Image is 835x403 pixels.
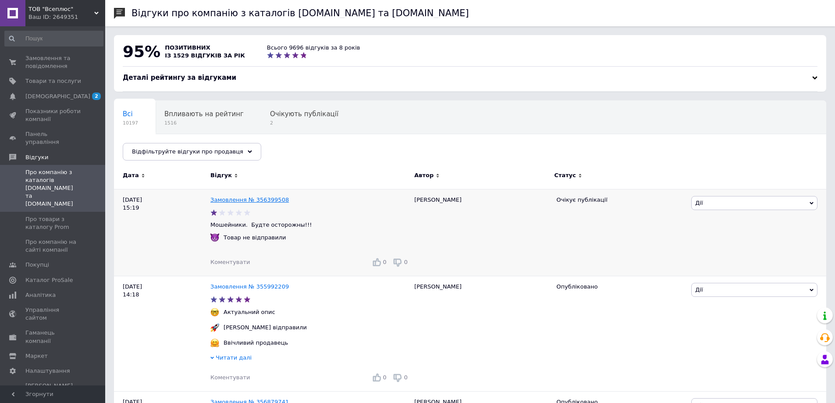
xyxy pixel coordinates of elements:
[123,171,139,179] span: Дата
[404,259,408,265] span: 0
[210,258,250,266] div: Коментувати
[164,110,244,118] span: Впливають на рейтинг
[25,130,81,146] span: Панель управління
[25,276,73,284] span: Каталог ProSale
[25,215,81,231] span: Про товари з каталогу Prom
[123,73,817,82] div: Деталі рейтингу за відгуками
[695,286,703,293] span: Дії
[554,171,576,179] span: Статус
[123,43,160,61] span: 95%
[25,261,49,269] span: Покупці
[216,354,252,361] span: Читати далі
[25,153,48,161] span: Відгуки
[210,374,250,382] div: Коментувати
[414,171,433,179] span: Автор
[270,120,338,126] span: 2
[267,44,360,52] div: Всього 9696 відгуків за 8 років
[210,259,250,265] span: Коментувати
[123,120,138,126] span: 10197
[114,189,210,276] div: [DATE] 15:19
[25,54,81,70] span: Замовлення та повідомлення
[210,323,219,332] img: :rocket:
[210,354,410,364] div: Читати далі
[221,339,290,347] div: Ввічливий продавець
[123,74,236,82] span: Деталі рейтингу за відгуками
[25,168,81,208] span: Про компанію з каталогів [DOMAIN_NAME] та [DOMAIN_NAME]
[383,259,387,265] span: 0
[221,308,277,316] div: Актуальний опис
[165,44,210,51] span: позитивних
[221,324,309,332] div: [PERSON_NAME] відправили
[210,308,219,317] img: :nerd_face:
[92,93,101,100] span: 2
[404,374,408,381] span: 0
[410,276,552,392] div: [PERSON_NAME]
[123,143,212,151] span: Опубліковані без комен...
[25,367,70,375] span: Налаштування
[383,374,387,381] span: 0
[221,234,288,242] div: Товар не відправили
[556,283,685,291] div: Опубліковано
[132,148,243,155] span: Відфільтруйте відгуки про продавця
[165,52,245,59] span: із 1529 відгуків за рік
[410,189,552,276] div: [PERSON_NAME]
[25,329,81,345] span: Гаманець компанії
[131,8,469,18] h1: Відгуки про компанію з каталогів [DOMAIN_NAME] та [DOMAIN_NAME]
[25,77,81,85] span: Товари та послуги
[210,171,232,179] span: Відгук
[25,238,81,254] span: Про компанію на сайті компанії
[114,276,210,392] div: [DATE] 14:18
[270,110,338,118] span: Очікують публікації
[210,339,219,347] img: :hugging_face:
[164,120,244,126] span: 1516
[25,291,56,299] span: Аналітика
[210,196,289,203] a: Замовлення № 356399508
[25,107,81,123] span: Показники роботи компанії
[25,352,48,360] span: Маркет
[210,374,250,381] span: Коментувати
[114,134,229,168] div: Опубліковані без коментаря
[210,283,289,290] a: Замовлення № 355992209
[695,200,703,206] span: Дії
[25,93,90,100] span: [DEMOGRAPHIC_DATA]
[28,5,94,13] span: ТОВ "Всеплюс"
[4,31,103,46] input: Пошук
[123,110,133,118] span: Всі
[556,196,685,204] div: Очікує публікації
[210,233,219,242] img: :imp:
[210,221,410,229] p: Мошейники. Будте осторожны!!!
[28,13,105,21] div: Ваш ID: 2649351
[25,306,81,322] span: Управління сайтом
